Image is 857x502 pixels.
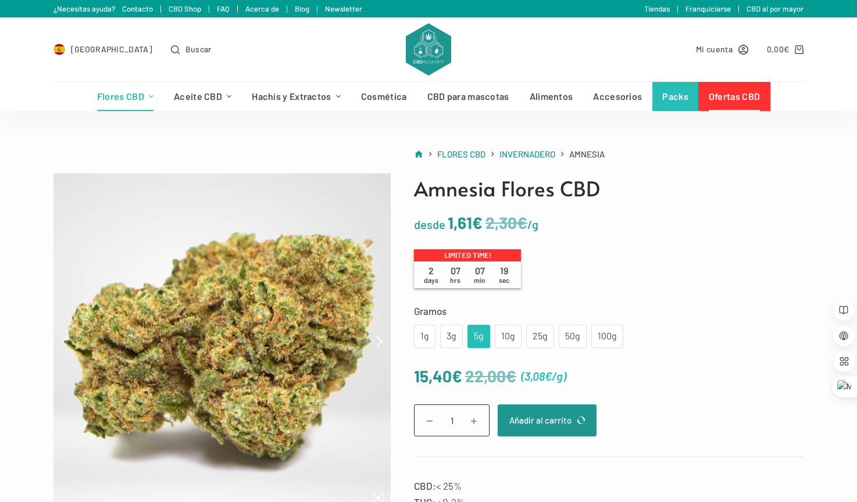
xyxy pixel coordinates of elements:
bdi: 15,40 [414,366,462,386]
span: hrs [450,276,460,284]
span: Mi cuenta [696,42,733,56]
a: Franquiciarse [685,4,731,13]
div: 5g [474,329,483,344]
button: Abrir formulario de búsqueda [171,42,212,56]
strong: CBD: [414,480,436,492]
a: Ofertas CBD [698,82,770,111]
span: € [472,213,483,232]
a: Invernadero [499,147,555,162]
span: Buscar [185,42,212,56]
h1: Amnesia Flores CBD [414,173,804,204]
span: € [545,369,552,383]
a: Flores CBD [437,147,485,162]
a: Flores CBD [87,82,163,111]
span: € [506,366,516,386]
a: ¿Necesitas ayuda? Contacto [53,4,153,13]
span: 07 [467,265,492,285]
span: € [784,44,789,54]
span: /g [552,369,563,383]
a: CBD para mascotas [417,82,519,111]
div: 10g [502,329,515,344]
div: 50g [566,329,580,344]
a: Newsletter [325,4,362,13]
span: [GEOGRAPHIC_DATA] [71,42,152,56]
p: Limited time! [414,249,521,262]
nav: Menú de cabecera [87,82,770,111]
button: Añadir al carrito [498,404,597,436]
bdi: 0,00 [767,44,790,54]
bdi: 1,61 [448,213,483,232]
span: Amnesia [569,147,605,162]
img: ES Flag [53,44,65,55]
bdi: 2,30 [485,213,527,232]
a: FAQ [217,4,230,13]
a: Acerca de [245,4,279,13]
span: days [424,276,438,284]
span: sec [499,276,509,284]
a: Tiendas [644,4,670,13]
a: Aceite CBD [164,82,242,111]
div: 100g [598,329,616,344]
input: Cantidad de productos [414,404,490,436]
label: Gramos [414,303,804,319]
span: desde [414,217,445,231]
a: Cosmética [351,82,417,111]
a: Mi cuenta [696,42,748,56]
span: /g [527,217,538,231]
a: Carro de compra [767,42,804,56]
span: € [452,366,462,386]
a: Accesorios [583,82,652,111]
img: CBD Alchemy [406,23,451,76]
span: 19 [492,265,516,285]
a: Alimentos [519,82,583,111]
span: Invernadero [499,149,555,159]
span: min [474,276,485,284]
a: CBD Shop [169,4,201,13]
span: ( ) [521,367,566,386]
a: CBD al por mayor [747,4,804,13]
a: Packs [652,82,699,111]
a: Hachís y Extractos [242,82,351,111]
div: 3g [447,329,456,344]
a: Select Country [53,42,152,56]
a: Blog [295,4,309,13]
div: 1g [421,329,428,344]
span: Flores CBD [437,149,485,159]
span: 2 [419,265,443,285]
span: € [517,213,527,232]
bdi: 3,08 [524,369,552,383]
div: 25g [533,329,547,344]
span: 07 [443,265,467,285]
bdi: 22,00 [465,366,516,386]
